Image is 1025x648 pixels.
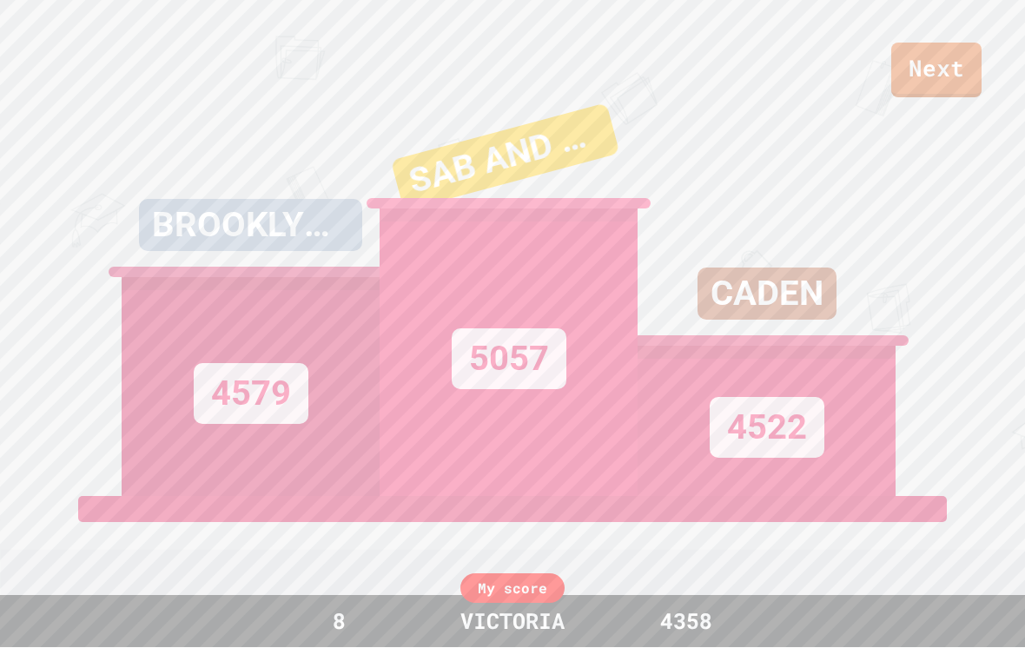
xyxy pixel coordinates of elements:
[698,268,837,321] div: CADEN
[452,329,566,390] div: 5057
[460,574,565,604] div: My score
[139,200,362,252] div: BROOKLYN&AMELIA
[891,43,982,98] a: Next
[194,364,308,425] div: 4579
[391,103,620,211] div: SAB AND AVA
[274,605,404,638] div: 8
[443,605,582,638] div: VICTORIA
[621,605,751,638] div: 4358
[710,398,824,459] div: 4522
